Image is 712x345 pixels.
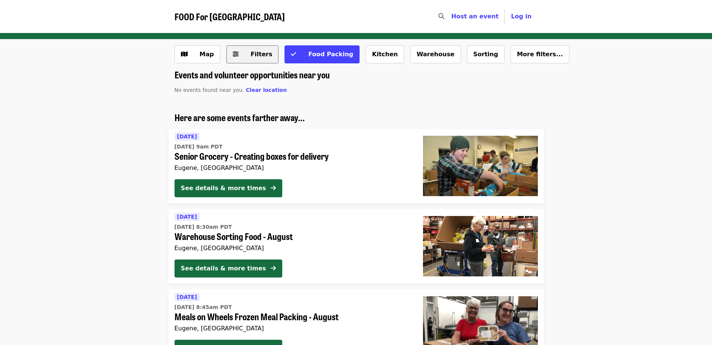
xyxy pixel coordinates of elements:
[175,303,232,311] time: [DATE] 8:45am PDT
[175,164,411,171] div: Eugene, [GEOGRAPHIC_DATA]
[410,45,461,63] button: Warehouse
[181,51,188,58] i: map icon
[175,311,411,322] span: Meals on Wheels Frozen Meal Packing - August
[175,151,411,162] span: Senior Grocery - Creating boxes for delivery
[200,51,214,58] span: Map
[505,9,537,24] button: Log in
[423,136,538,196] img: Senior Grocery - Creating boxes for delivery organized by FOOD For Lane County
[181,264,266,273] div: See details & more times
[271,184,276,192] i: arrow-right icon
[177,214,197,220] span: [DATE]
[175,244,411,252] div: Eugene, [GEOGRAPHIC_DATA]
[175,68,330,81] span: Events and volunteer opportunities near you
[175,143,223,151] time: [DATE] 9am PDT
[271,265,276,272] i: arrow-right icon
[175,111,305,124] span: Here are some events farther away...
[423,216,538,276] img: Warehouse Sorting Food - August organized by FOOD For Lane County
[451,13,498,20] a: Host an event
[449,7,455,25] input: Search
[175,10,285,23] span: FOOD For [GEOGRAPHIC_DATA]
[169,209,544,283] a: See details for "Warehouse Sorting Food - August"
[366,45,404,63] button: Kitchen
[175,259,282,277] button: See details & more times
[246,86,287,94] button: Clear location
[246,87,287,93] span: Clear location
[308,51,353,58] span: Food Packing
[177,294,197,300] span: [DATE]
[169,129,544,203] a: See details for "Senior Grocery - Creating boxes for delivery"
[226,45,279,63] button: Filters (0 selected)
[511,13,531,20] span: Log in
[251,51,272,58] span: Filters
[284,45,360,63] button: Food Packing
[175,231,411,242] span: Warehouse Sorting Food - August
[181,184,266,193] div: See details & more times
[233,51,239,58] i: sliders-h icon
[177,133,197,139] span: [DATE]
[517,51,563,58] span: More filters...
[175,45,220,63] button: Show map view
[510,45,569,63] button: More filters...
[175,179,282,197] button: See details & more times
[175,87,244,93] span: No events found near you.
[175,325,411,332] div: Eugene, [GEOGRAPHIC_DATA]
[467,45,504,63] button: Sorting
[438,13,444,20] i: search icon
[175,223,232,231] time: [DATE] 8:30am PDT
[175,11,285,22] a: FOOD For [GEOGRAPHIC_DATA]
[291,51,296,58] i: check icon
